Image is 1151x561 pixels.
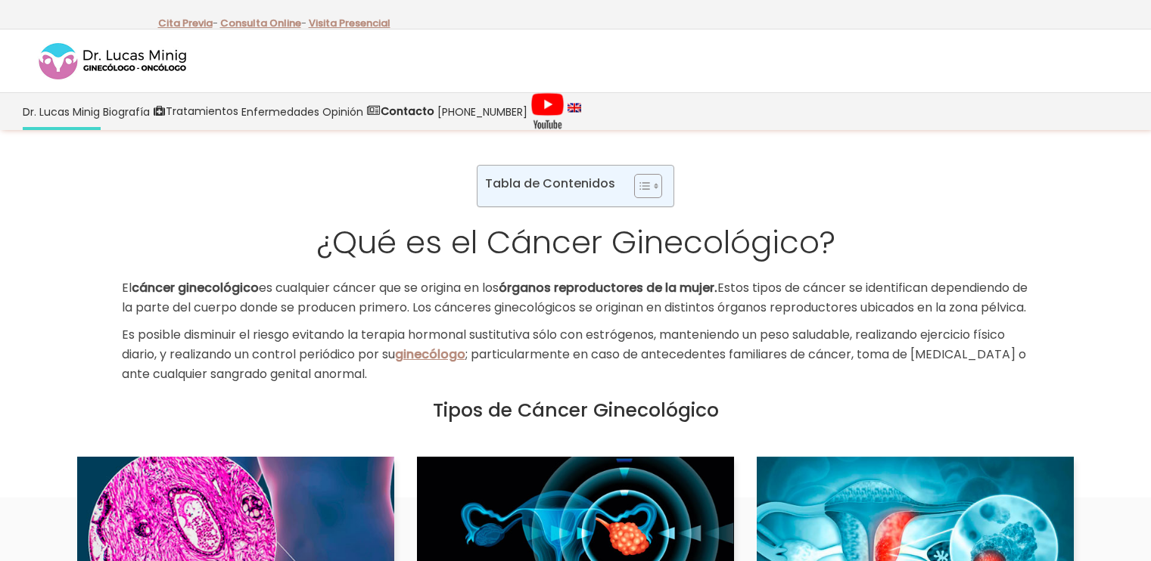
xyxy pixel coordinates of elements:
a: Cáncer Ginecológico de Utero Dr Lucas Minig [757,538,1074,555]
b: órganos reproductores de la mujer. [499,279,717,296]
p: Es posible disminuir el riesgo evitando la terapia hormonal sustitutiva sólo con estrógenos, mant... [122,325,1030,384]
p: El es cualquier cáncer que se origina en los Estos tipos de cáncer se identifican dependiendo de ... [122,278,1030,318]
a: [PHONE_NUMBER] [436,93,529,130]
a: language english [566,93,583,130]
img: language english [568,103,581,112]
span: Biografía [103,103,150,120]
span: Enfermedades [241,103,319,120]
a: Opinión [321,93,365,130]
span: Opinión [322,103,363,120]
a: Enfermedades [240,93,321,130]
span: [PHONE_NUMBER] [437,103,527,120]
p: Tabla de Contenidos [485,175,615,192]
a: Contacto [365,93,436,130]
strong: Contacto [381,104,434,119]
h1: ¿Qué es el Cáncer Ginecológico? [122,222,1030,263]
span: Tratamientos [166,103,238,120]
a: Biografía [101,93,151,130]
a: Tratamientos [151,93,240,130]
b: cáncer ginecológico [132,279,259,296]
a: Cáncer Ginecológico de Cuello Uterino [77,538,394,555]
img: Videos Youtube Ginecología [530,92,565,130]
a: ginecólogo [395,346,465,363]
span: Dr. Lucas Minig [23,103,100,120]
a: Consulta Online [220,16,301,30]
a: Visita Presencial [309,16,390,30]
a: Videos Youtube Ginecología [529,93,566,130]
a: Cita Previa [158,16,213,30]
h2: Tipos de Cáncer Ginecológico [122,399,1030,422]
a: Toggle Table of Content [623,173,658,199]
a: Dr. Lucas Minig [21,93,101,130]
p: - [158,14,218,33]
p: - [220,14,306,33]
a: Cáncer de Ovarios - Cáncer Ginecológicos España [417,538,734,555]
